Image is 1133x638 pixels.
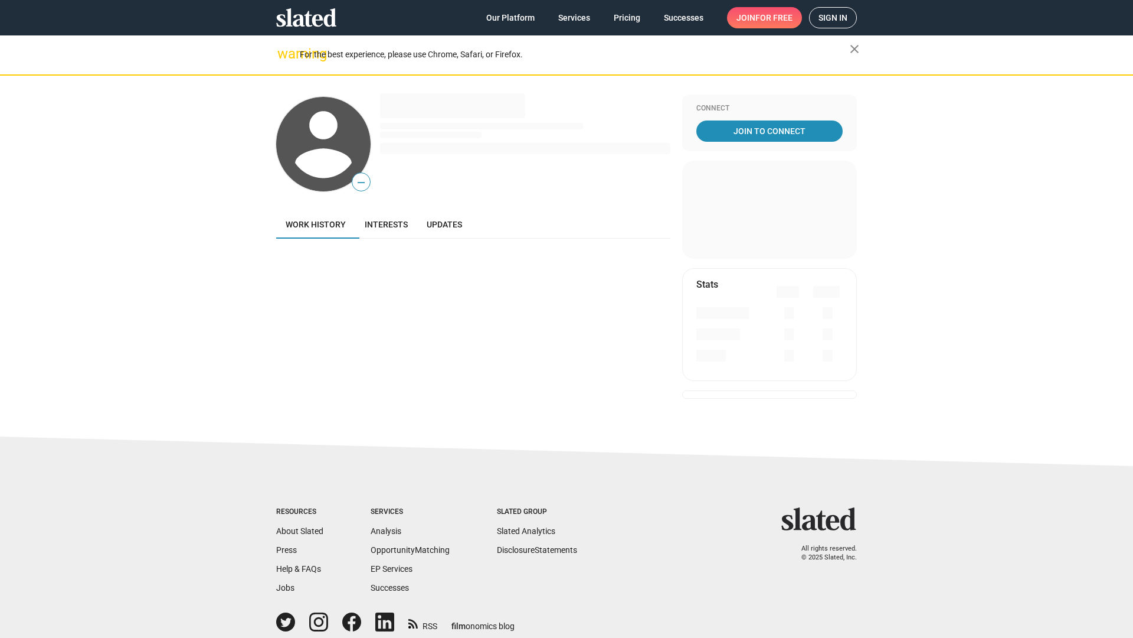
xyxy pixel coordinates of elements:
a: Press [276,545,297,555]
a: filmonomics blog [451,611,515,632]
div: Services [371,507,450,517]
span: Updates [427,220,462,229]
span: Our Platform [486,7,535,28]
a: Analysis [371,526,401,536]
span: Pricing [614,7,640,28]
span: Work history [286,220,346,229]
a: Successes [654,7,713,28]
a: Work history [276,210,355,239]
a: Pricing [604,7,650,28]
a: OpportunityMatching [371,545,450,555]
a: Successes [371,583,409,593]
p: All rights reserved. © 2025 Slated, Inc. [789,545,857,562]
span: Join To Connect [699,121,840,142]
a: Updates [417,210,471,239]
div: Slated Group [497,507,577,517]
a: Joinfor free [727,7,802,28]
a: RSS [408,614,437,632]
a: Services [549,7,600,28]
span: Interests [365,220,408,229]
a: Our Platform [477,7,544,28]
a: EP Services [371,564,412,574]
a: Sign in [809,7,857,28]
a: Slated Analytics [497,526,555,536]
a: Join To Connect [696,121,843,142]
div: Resources [276,507,323,517]
span: for free [755,7,793,28]
span: film [451,621,466,631]
mat-icon: warning [277,47,292,61]
a: Jobs [276,583,294,593]
mat-icon: close [847,42,862,56]
a: About Slated [276,526,323,536]
mat-card-title: Stats [696,278,718,291]
a: Interests [355,210,417,239]
div: Connect [696,104,843,113]
a: Help & FAQs [276,564,321,574]
div: For the best experience, please use Chrome, Safari, or Firefox. [300,47,850,63]
span: Sign in [818,8,847,28]
span: — [352,175,370,190]
span: Services [558,7,590,28]
span: Successes [664,7,703,28]
span: Join [736,7,793,28]
a: DisclosureStatements [497,545,577,555]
